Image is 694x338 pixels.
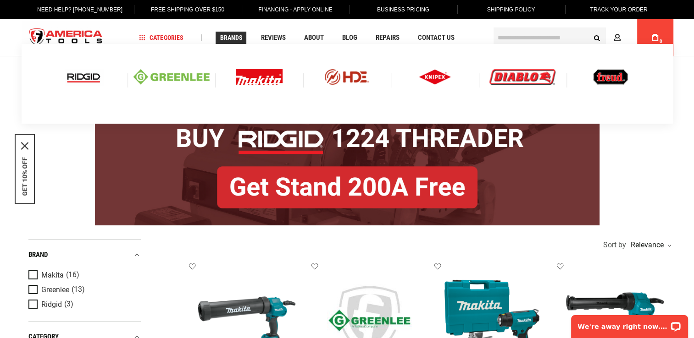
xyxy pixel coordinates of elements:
[300,32,328,44] a: About
[646,19,664,56] a: 0
[22,21,111,55] a: store logo
[139,34,183,41] span: Categories
[342,34,357,41] span: Blog
[593,69,628,85] img: Freud logo
[41,300,62,309] span: Ridgid
[236,69,283,85] img: Makita Logo
[28,270,139,280] a: Makita (16)
[628,241,671,249] div: Relevance
[417,34,454,41] span: Contact Us
[487,6,535,13] span: Shipping Policy
[21,142,28,150] svg: close icon
[28,300,139,310] a: Ridgid (3)
[65,69,103,85] img: Ridgid logo
[21,157,28,196] button: GET 10% OFF
[413,32,458,44] a: Contact Us
[41,286,69,294] span: Greenlee
[375,34,399,41] span: Repairs
[338,32,361,44] a: Blog
[66,271,79,279] span: (16)
[489,69,555,85] img: Diablo logo
[95,104,600,225] img: BOGO: Buy RIDGID® 1224 Threader, Get Stand 200A Free!
[261,34,285,41] span: Reviews
[21,142,28,150] button: Close
[565,309,694,338] iframe: LiveChat chat widget
[28,285,139,295] a: Greenlee (13)
[309,69,385,85] img: HDE logo
[216,32,246,44] a: Brands
[64,300,73,308] span: (3)
[589,29,606,46] button: Search
[660,39,662,44] span: 0
[220,34,242,41] span: Brands
[371,32,403,44] a: Repairs
[72,286,85,294] span: (13)
[135,32,187,44] a: Categories
[22,21,111,55] img: America Tools
[256,32,289,44] a: Reviews
[133,69,210,85] img: Greenlee logo
[419,69,451,85] img: Knipex logo
[304,34,323,41] span: About
[41,271,64,279] span: Makita
[603,241,626,249] span: Sort by
[28,249,141,261] div: Brand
